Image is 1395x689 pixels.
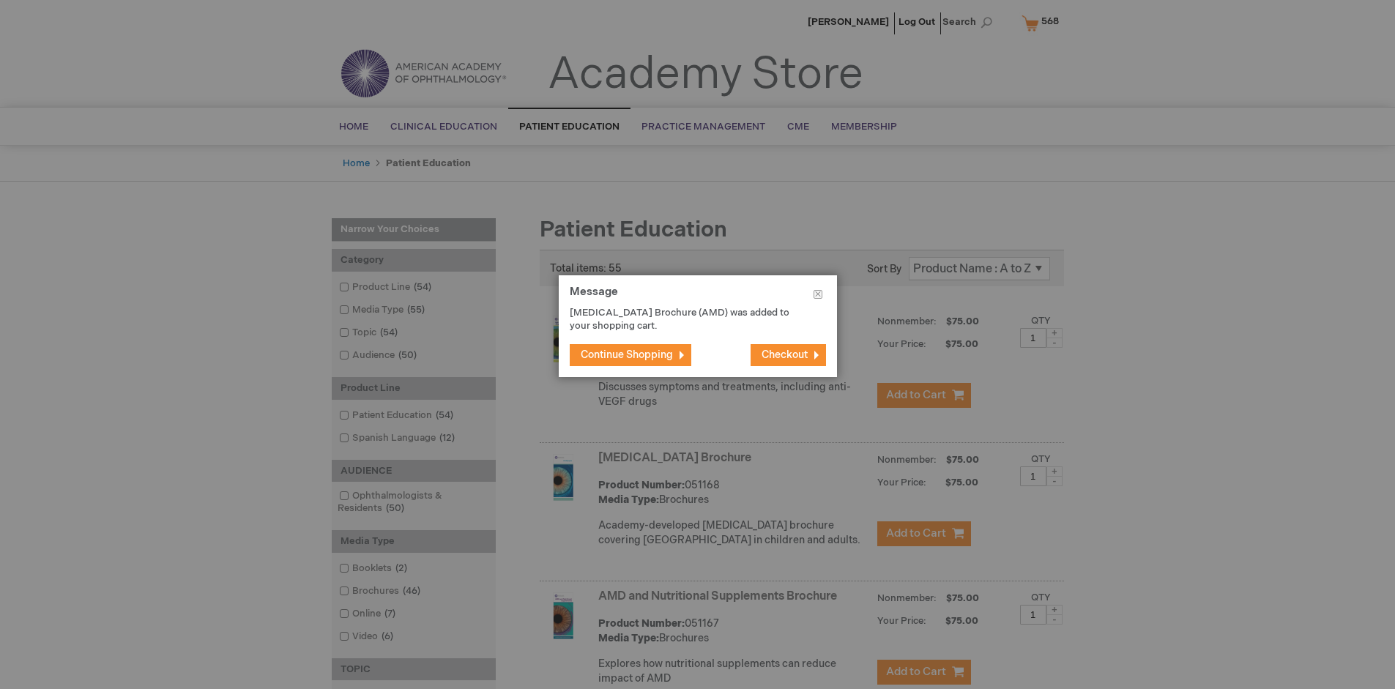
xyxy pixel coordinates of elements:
[570,286,826,306] h1: Message
[581,349,673,361] span: Continue Shopping
[762,349,808,361] span: Checkout
[751,344,826,366] button: Checkout
[570,344,691,366] button: Continue Shopping
[570,306,804,333] p: [MEDICAL_DATA] Brochure (AMD) was added to your shopping cart.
